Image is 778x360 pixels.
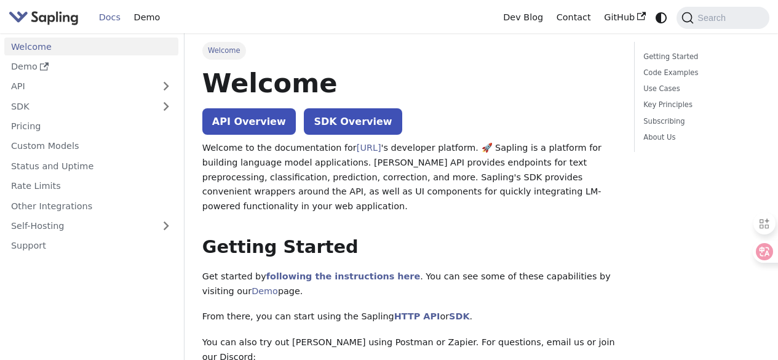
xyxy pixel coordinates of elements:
[4,78,154,95] a: API
[643,116,756,127] a: Subscribing
[266,271,420,281] a: following the instructions here
[643,132,756,143] a: About Us
[202,310,616,324] p: From there, you can start using the Sapling or .
[694,13,733,23] span: Search
[4,237,178,255] a: Support
[202,42,616,59] nav: Breadcrumbs
[202,108,296,135] a: API Overview
[202,42,246,59] span: Welcome
[252,286,278,296] a: Demo
[643,51,756,63] a: Getting Started
[4,157,178,175] a: Status and Uptime
[4,118,178,135] a: Pricing
[202,270,616,299] p: Get started by . You can see some of these capabilities by visiting our page.
[9,9,79,26] img: Sapling.ai
[92,8,127,27] a: Docs
[4,137,178,155] a: Custom Models
[202,236,616,258] h2: Getting Started
[4,217,178,235] a: Self-Hosting
[4,58,178,76] a: Demo
[643,83,756,95] a: Use Cases
[357,143,381,153] a: [URL]
[202,141,616,214] p: Welcome to the documentation for 's developer platform. 🚀 Sapling is a platform for building lang...
[496,8,549,27] a: Dev Blog
[643,99,756,111] a: Key Principles
[202,66,616,100] h1: Welcome
[394,311,440,321] a: HTTP API
[127,8,167,27] a: Demo
[9,9,83,26] a: Sapling.aiSapling.ai
[154,78,178,95] button: Expand sidebar category 'API'
[550,8,598,27] a: Contact
[304,108,402,135] a: SDK Overview
[4,177,178,195] a: Rate Limits
[653,9,670,26] button: Switch between dark and light mode (currently system mode)
[677,7,769,29] button: Search (Command+K)
[154,97,178,115] button: Expand sidebar category 'SDK'
[449,311,469,321] a: SDK
[597,8,652,27] a: GitHub
[643,67,756,79] a: Code Examples
[4,38,178,55] a: Welcome
[4,197,178,215] a: Other Integrations
[4,97,154,115] a: SDK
